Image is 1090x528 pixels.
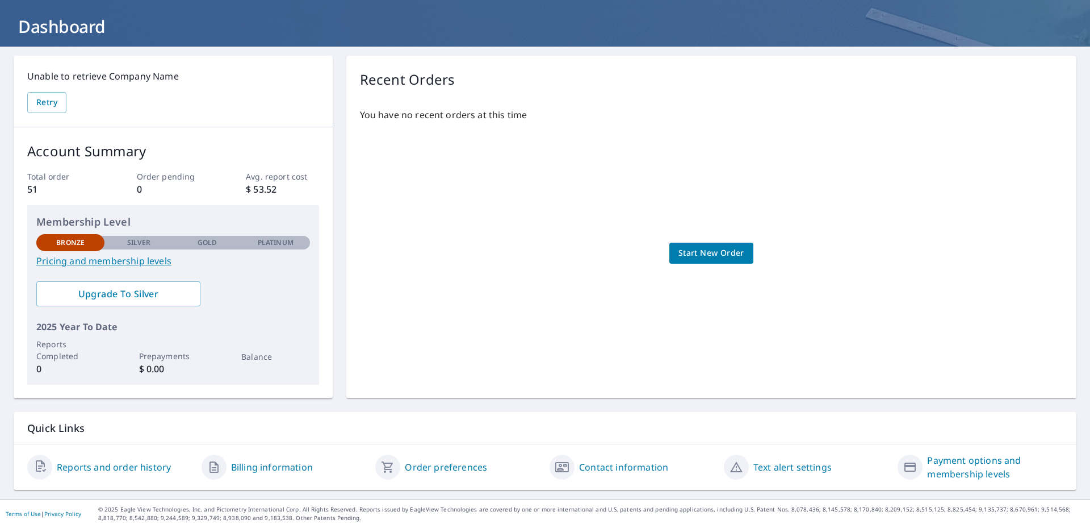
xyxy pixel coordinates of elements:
p: 0 [36,362,104,376]
p: © 2025 Eagle View Technologies, Inc. and Pictometry International Corp. All Rights Reserved. Repo... [98,505,1084,522]
a: Order preferences [405,460,487,474]
span: Start New Order [678,246,744,260]
p: Unable to retrieve Company Name [27,69,319,83]
p: | [6,510,81,517]
p: Platinum [258,238,294,248]
p: You have no recent orders at this time [360,108,1063,122]
p: $ 0.00 [139,362,207,376]
a: Terms of Use [6,510,41,518]
p: 0 [137,182,209,196]
p: Bronze [56,238,85,248]
a: Billing information [231,460,313,474]
a: Privacy Policy [44,510,81,518]
button: Retry [27,92,66,113]
p: Quick Links [27,421,1063,435]
a: Start New Order [669,243,753,264]
p: Silver [127,238,151,248]
p: Reports Completed [36,338,104,362]
p: Order pending [137,171,209,182]
p: Avg. report cost [246,171,318,182]
a: Upgrade To Silver [36,281,200,306]
p: Total order [27,171,100,182]
a: Payment options and membership levels [927,454,1063,481]
a: Text alert settings [753,460,832,474]
p: 2025 Year To Date [36,320,310,334]
span: Upgrade To Silver [45,288,191,300]
span: Retry [36,95,57,110]
p: $ 53.52 [246,182,318,196]
p: Account Summary [27,141,319,161]
p: Balance [241,351,309,363]
a: Pricing and membership levels [36,254,310,268]
a: Contact information [579,460,668,474]
p: Gold [198,238,217,248]
p: Membership Level [36,214,310,230]
p: 51 [27,182,100,196]
p: Prepayments [139,350,207,362]
a: Reports and order history [57,460,171,474]
p: Recent Orders [360,69,455,90]
h1: Dashboard [14,15,1076,38]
